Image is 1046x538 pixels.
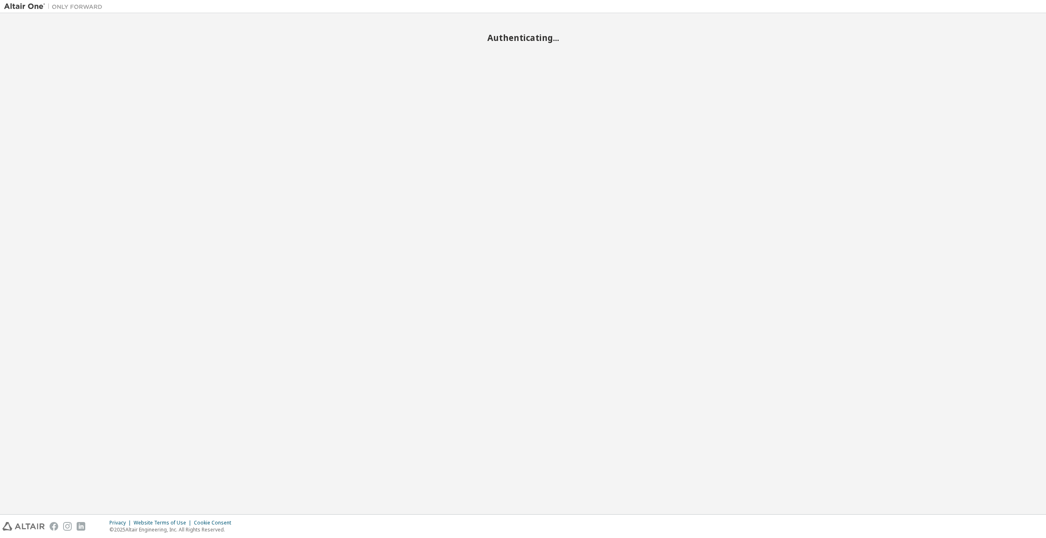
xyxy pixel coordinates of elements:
div: Website Terms of Use [134,520,194,526]
img: Altair One [4,2,107,11]
img: linkedin.svg [77,522,85,531]
div: Privacy [109,520,134,526]
div: Cookie Consent [194,520,236,526]
h2: Authenticating... [4,32,1042,43]
img: altair_logo.svg [2,522,45,531]
img: facebook.svg [50,522,58,531]
img: instagram.svg [63,522,72,531]
p: © 2025 Altair Engineering, Inc. All Rights Reserved. [109,526,236,533]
